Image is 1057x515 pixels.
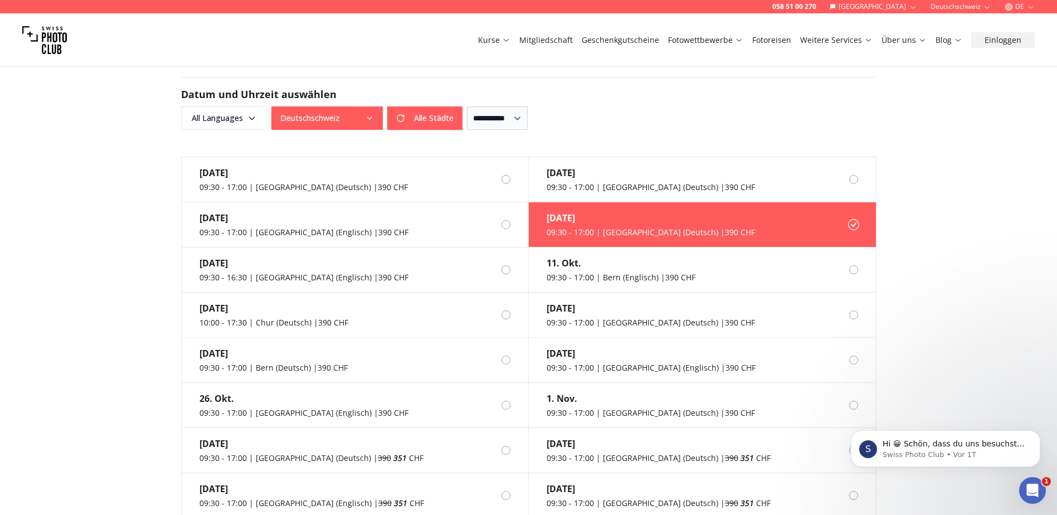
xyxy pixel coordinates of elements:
[183,108,265,128] span: All Languages
[199,256,408,270] div: [DATE]
[199,362,348,373] div: 09:30 - 17:00 | Bern (Deutsch) | 390 CHF
[547,182,755,193] div: 09:30 - 17:00 | [GEOGRAPHIC_DATA] (Deutsch) | 390 CHF
[668,35,743,46] a: Fotowettbewerbe
[547,256,695,270] div: 11. Okt.
[748,32,796,48] button: Fotoreisen
[936,35,962,46] a: Blog
[22,18,67,62] img: Swiss photo club
[877,32,931,48] button: Über uns
[664,32,748,48] button: Fotowettbewerbe
[547,347,756,360] div: [DATE]
[800,35,873,46] a: Weitere Services
[752,35,791,46] a: Fotoreisen
[547,407,755,419] div: 09:30 - 17:00 | [GEOGRAPHIC_DATA] (Deutsch) | 390 CHF
[378,453,391,463] span: 390
[547,317,755,328] div: 09:30 - 17:00 | [GEOGRAPHIC_DATA] (Deutsch) | 390 CHF
[199,182,408,193] div: 09:30 - 17:00 | [GEOGRAPHIC_DATA] (Deutsch) | 390 CHF
[971,32,1035,48] button: Einloggen
[547,166,755,179] div: [DATE]
[199,453,423,464] div: 09:30 - 17:00 | [GEOGRAPHIC_DATA] (Deutsch) | CHF
[547,498,771,509] div: 09:30 - 17:00 | [GEOGRAPHIC_DATA] (Deutsch) | CHF
[199,166,408,179] div: [DATE]
[199,317,348,328] div: 10:00 - 17:30 | Chur (Deutsch) | 390 CHF
[199,482,424,495] div: [DATE]
[931,32,967,48] button: Blog
[547,437,771,450] div: [DATE]
[199,272,408,283] div: 09:30 - 16:30 | [GEOGRAPHIC_DATA] (Englisch) | 390 CHF
[394,498,407,508] em: 351
[725,498,738,508] span: 390
[199,498,424,509] div: 09:30 - 17:00 | [GEOGRAPHIC_DATA] (Englisch) | CHF
[199,227,408,238] div: 09:30 - 17:00 | [GEOGRAPHIC_DATA] (Englisch) | 390 CHF
[796,32,877,48] button: Weitere Services
[547,453,771,464] div: 09:30 - 17:00 | [GEOGRAPHIC_DATA] (Deutsch) | CHF
[1042,477,1051,486] span: 1
[547,211,755,225] div: [DATE]
[519,35,573,46] a: Mitgliedschaft
[725,453,738,463] span: 390
[547,362,756,373] div: 09:30 - 17:00 | [GEOGRAPHIC_DATA] (Englisch) | 390 CHF
[547,302,755,315] div: [DATE]
[199,211,408,225] div: [DATE]
[547,392,755,405] div: 1. Nov.
[1019,477,1046,504] iframe: Intercom live chat
[474,32,515,48] button: Kurse
[515,32,577,48] button: Mitgliedschaft
[387,106,462,130] button: Alle Städte
[547,482,771,495] div: [DATE]
[772,2,816,11] a: 058 51 00 270
[378,498,392,508] span: 390
[834,407,1057,485] iframe: Intercom notifications Nachricht
[271,106,383,130] button: Deutschschweiz
[181,86,876,102] h2: Datum und Uhrzeit auswählen
[199,302,348,315] div: [DATE]
[199,407,408,419] div: 09:30 - 17:00 | [GEOGRAPHIC_DATA] (Englisch) | 390 CHF
[199,437,423,450] div: [DATE]
[547,272,695,283] div: 09:30 - 17:00 | Bern (Englisch) | 390 CHF
[547,227,755,238] div: 09:30 - 17:00 | [GEOGRAPHIC_DATA] (Deutsch) | 390 CHF
[181,106,267,130] button: All Languages
[199,347,348,360] div: [DATE]
[741,498,754,508] em: 351
[741,453,754,463] em: 351
[577,32,664,48] button: Geschenkgutscheine
[881,35,927,46] a: Über uns
[478,35,510,46] a: Kurse
[199,392,408,405] div: 26. Okt.
[582,35,659,46] a: Geschenkgutscheine
[393,453,407,463] em: 351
